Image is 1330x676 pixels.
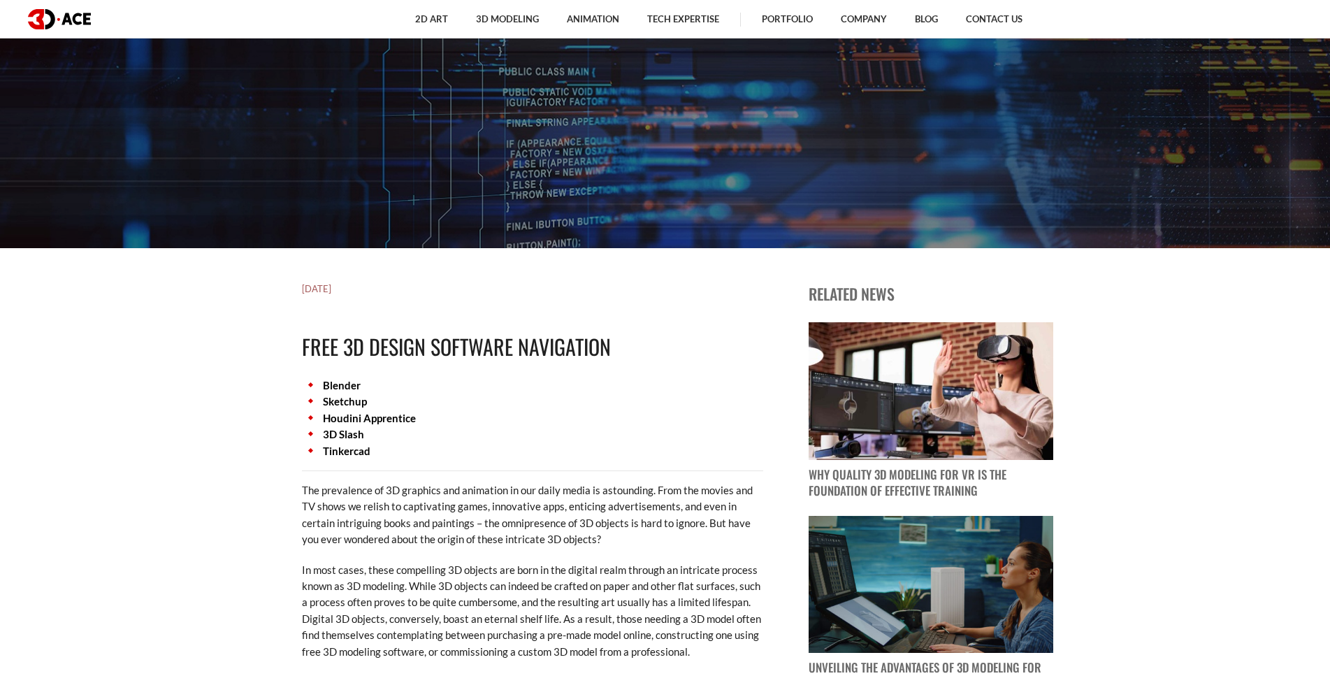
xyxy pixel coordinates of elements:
[809,282,1053,305] p: Related news
[323,412,416,424] a: Houdini Apprentice
[323,445,370,457] a: Tinkercad
[302,282,763,296] h5: [DATE]
[302,331,763,364] h2: Free 3D Design Software Navigation
[809,516,1053,654] img: blog post image
[302,482,763,548] p: The prevalence of 3D graphics and animation in our daily media is astounding. From the movies and...
[323,379,361,391] a: Blender
[323,428,364,440] a: 3D Slash
[323,395,367,408] a: Sketchup
[28,9,91,29] img: logo dark
[809,467,1053,499] p: Why Quality 3D Modeling for VR Is the Foundation of Effective Training
[809,322,1053,460] img: blog post image
[302,562,763,660] p: In most cases, these compelling 3D objects are born in the digital realm through an intricate pro...
[809,322,1053,499] a: blog post image Why Quality 3D Modeling for VR Is the Foundation of Effective Training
